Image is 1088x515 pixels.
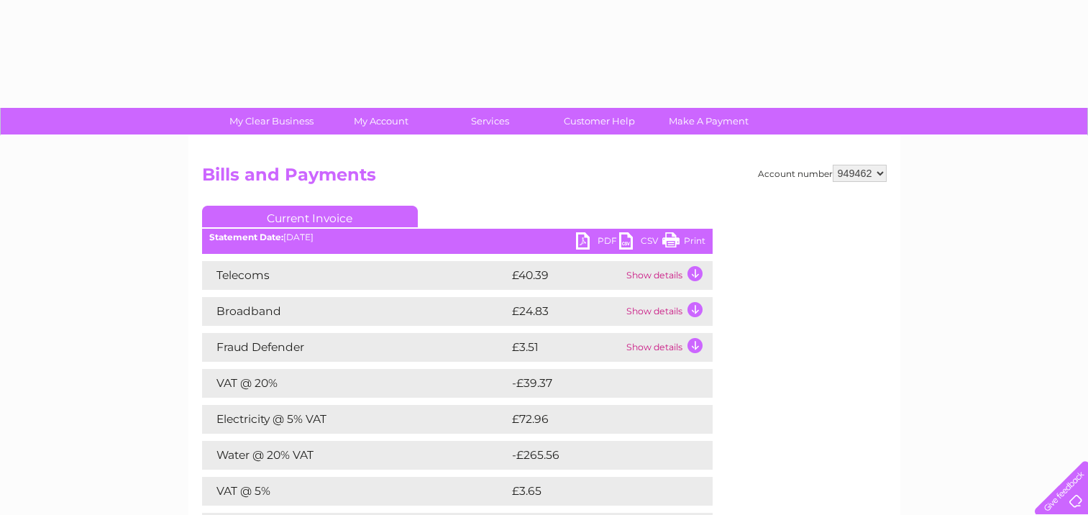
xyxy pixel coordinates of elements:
a: Make A Payment [649,108,768,135]
a: Customer Help [540,108,659,135]
td: Show details [623,261,713,290]
td: Telecoms [202,261,508,290]
td: £3.65 [508,477,679,506]
td: Electricity @ 5% VAT [202,405,508,434]
b: Statement Date: [209,232,283,242]
a: My Clear Business [212,108,331,135]
td: Show details [623,333,713,362]
td: Broadband [202,297,508,326]
td: £40.39 [508,261,623,290]
td: Water @ 20% VAT [202,441,508,470]
a: Services [431,108,549,135]
td: £24.83 [508,297,623,326]
a: My Account [321,108,440,135]
div: Account number [758,165,887,182]
a: CSV [619,232,662,253]
div: [DATE] [202,232,713,242]
td: Show details [623,297,713,326]
a: Print [662,232,705,253]
td: -£265.56 [508,441,689,470]
td: Fraud Defender [202,333,508,362]
a: PDF [576,232,619,253]
td: VAT @ 20% [202,369,508,398]
h2: Bills and Payments [202,165,887,192]
td: VAT @ 5% [202,477,508,506]
a: Current Invoice [202,206,418,227]
td: £72.96 [508,405,684,434]
td: -£39.37 [508,369,686,398]
td: £3.51 [508,333,623,362]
